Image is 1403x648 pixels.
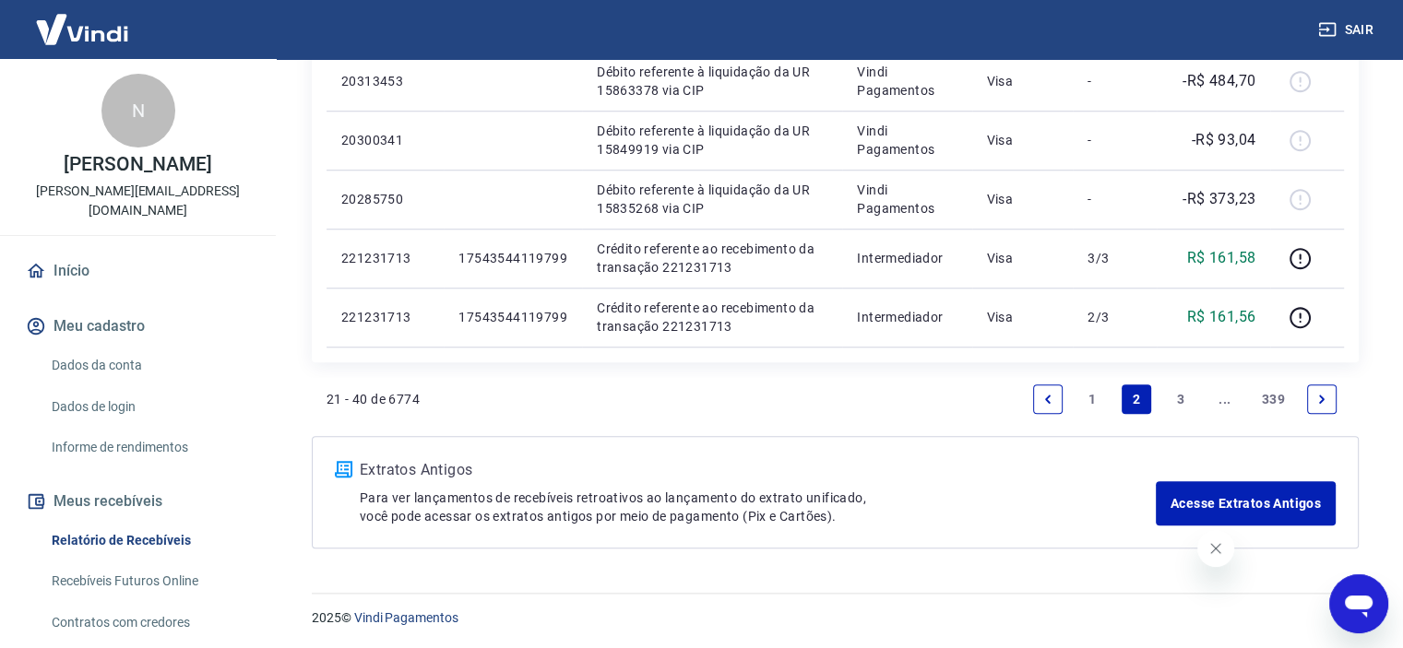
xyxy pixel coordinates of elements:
a: Page 1 [1077,384,1107,414]
p: - [1088,72,1142,90]
iframe: Botão para abrir a janela de mensagens [1329,574,1388,633]
p: 3/3 [1088,249,1142,267]
p: 20313453 [341,72,429,90]
a: Page 2 is your current page [1122,384,1151,414]
p: -R$ 93,04 [1192,129,1256,151]
button: Sair [1314,13,1381,47]
p: Intermediador [857,308,957,326]
p: 221231713 [341,249,429,267]
img: Vindi [22,1,142,57]
p: [PERSON_NAME][EMAIL_ADDRESS][DOMAIN_NAME] [15,182,261,220]
a: Vindi Pagamentos [354,610,458,625]
p: Para ver lançamentos de recebíveis retroativos ao lançamento do extrato unificado, você pode aces... [360,489,1156,525]
p: -R$ 484,70 [1183,70,1255,92]
a: Relatório de Recebíveis [44,522,254,560]
p: Vindi Pagamentos [857,181,957,218]
a: Page 339 [1254,384,1292,414]
p: -R$ 373,23 [1183,188,1255,210]
a: Recebíveis Futuros Online [44,562,254,600]
button: Meus recebíveis [22,481,254,522]
p: Extratos Antigos [360,459,1156,481]
span: Olá! Precisa de ajuda? [11,13,155,28]
a: Início [22,251,254,291]
p: 221231713 [341,308,429,326]
p: Visa [987,249,1059,267]
p: Intermediador [857,249,957,267]
a: Dados de login [44,388,254,426]
p: Visa [987,72,1059,90]
p: 2025 © [312,608,1359,628]
a: Page 3 [1166,384,1195,414]
p: 17543544119799 [458,249,567,267]
p: 20285750 [341,190,429,208]
p: Crédito referente ao recebimento da transação 221231713 [597,299,827,336]
p: 20300341 [341,131,429,149]
p: R$ 161,58 [1187,247,1256,269]
p: 2/3 [1088,308,1142,326]
p: Visa [987,190,1059,208]
div: N [101,74,175,147]
a: Dados da conta [44,347,254,384]
p: 17543544119799 [458,308,567,326]
p: Débito referente à liquidação da UR 15835268 via CIP [597,181,827,218]
a: Contratos com credores [44,604,254,642]
p: [PERSON_NAME] [64,155,211,174]
a: Acesse Extratos Antigos [1156,481,1336,525]
p: - [1088,190,1142,208]
a: Next page [1307,384,1337,414]
p: Vindi Pagamentos [857,122,957,159]
iframe: Fechar mensagem [1197,530,1234,567]
button: Meu cadastro [22,306,254,347]
a: Jump forward [1210,384,1240,414]
a: Informe de rendimentos [44,429,254,466]
ul: Pagination [1026,377,1344,421]
p: - [1088,131,1142,149]
p: 21 - 40 de 6774 [327,390,420,408]
img: ícone [335,461,352,477]
p: Vindi Pagamentos [857,63,957,100]
p: Visa [987,131,1059,149]
p: R$ 161,56 [1187,306,1256,328]
p: Débito referente à liquidação da UR 15863378 via CIP [597,63,827,100]
p: Crédito referente ao recebimento da transação 221231713 [597,240,827,277]
p: Visa [987,308,1059,326]
a: Previous page [1033,384,1063,414]
p: Débito referente à liquidação da UR 15849919 via CIP [597,122,827,159]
